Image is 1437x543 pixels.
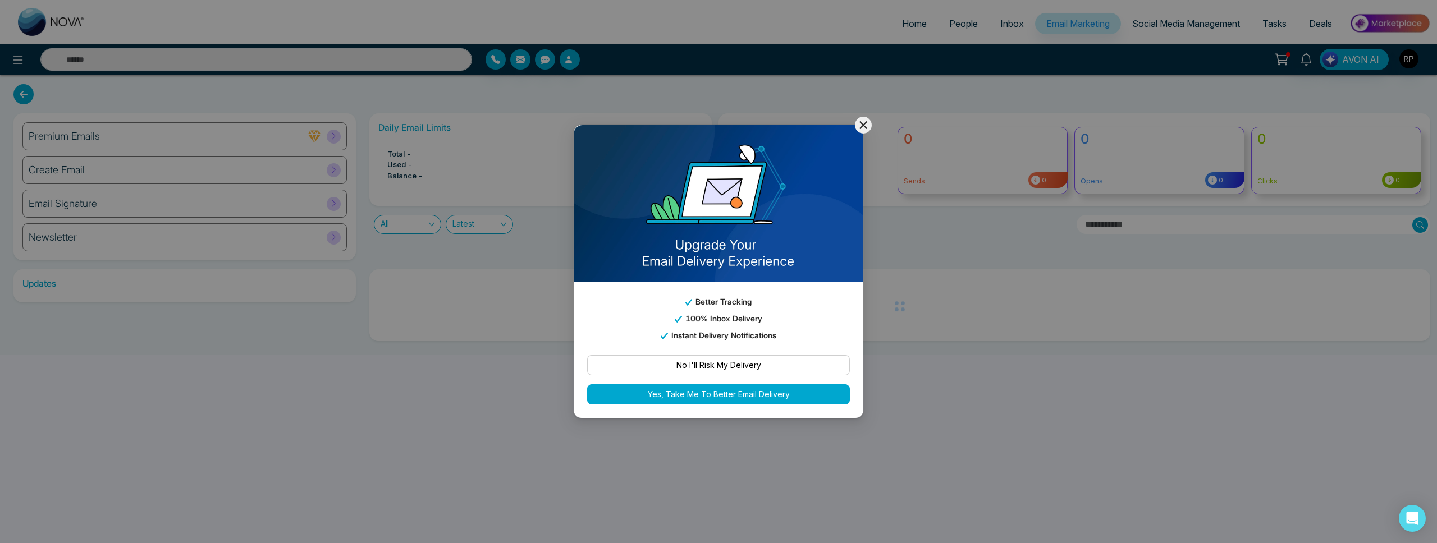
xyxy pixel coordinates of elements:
[587,329,850,342] p: Instant Delivery Notifications
[587,355,850,375] button: No I'll Risk My Delivery
[1399,505,1426,532] div: Open Intercom Messenger
[685,300,692,306] img: tick_email_template.svg
[587,312,850,325] p: 100% Inbox Delivery
[587,296,850,308] p: Better Tracking
[675,316,681,323] img: tick_email_template.svg
[661,333,667,339] img: tick_email_template.svg
[587,384,850,404] button: Yes, Take Me To Better Email Delivery
[574,125,863,282] img: email_template_bg.png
